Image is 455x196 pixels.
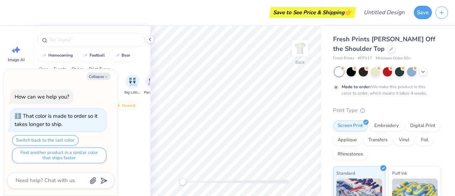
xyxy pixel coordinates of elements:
div: Vinyl [394,135,414,145]
div: Rhinestones [333,149,368,160]
span: Big Little Reveal [124,90,141,95]
button: filter button [124,74,141,95]
span: Fresh Prints [PERSON_NAME] Off the Shoulder Top [333,35,435,53]
img: Parent's Weekend Image [148,78,156,86]
div: Accessibility label [179,178,186,185]
button: filter button [144,74,160,95]
input: Try "Alpha" [49,36,140,43]
button: Find another product in a similar color that ships faster [12,148,106,163]
div: Foil [416,135,433,145]
img: Back [293,41,307,55]
span: Standard [336,169,355,177]
span: Minimum Order: 50 + [376,55,411,62]
div: Save to See Price & Shipping [271,7,354,18]
input: Untitled Design [358,5,410,20]
img: trend_line.gif [41,53,47,58]
div: We make this product in this color to order, which means it takes 4 weeks. [342,84,429,96]
span: # FP117 [358,55,372,62]
div: Events [54,66,66,72]
div: Orgs [39,66,48,72]
button: football [79,50,108,61]
div: That color is made to order so it takes longer to ship. [15,112,97,128]
div: Embroidery [370,121,403,131]
div: Print Type [333,106,441,115]
button: Collapse [87,73,111,80]
div: bear [122,53,130,57]
div: Digital Print [406,121,440,131]
div: Styles [72,66,84,72]
div: How can we help you? [15,93,69,100]
button: bear [111,50,133,61]
span: Image AI [8,57,25,63]
strong: Made to order: [342,84,371,90]
div: Screen Print [333,121,368,131]
span: 👉 [344,8,352,16]
span: Fresh Prints [333,55,354,62]
div: Print Types [89,66,110,72]
button: homecoming [37,50,76,61]
div: football [90,53,105,57]
span: Puff Ink [392,169,407,177]
div: Newest [112,101,139,110]
div: filter for Big Little Reveal [124,74,141,95]
div: Applique [333,135,362,145]
span: Parent's Weekend [144,90,160,95]
div: homecoming [48,53,73,57]
img: trend_line.gif [82,53,88,58]
button: Save [414,6,432,19]
img: trend_line.gif [114,53,120,58]
div: filter for Parent's Weekend [144,74,160,95]
div: Transfers [364,135,392,145]
button: Switch back to the last color [12,135,79,145]
div: Back [295,59,305,65]
img: Big Little Reveal Image [129,78,136,86]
